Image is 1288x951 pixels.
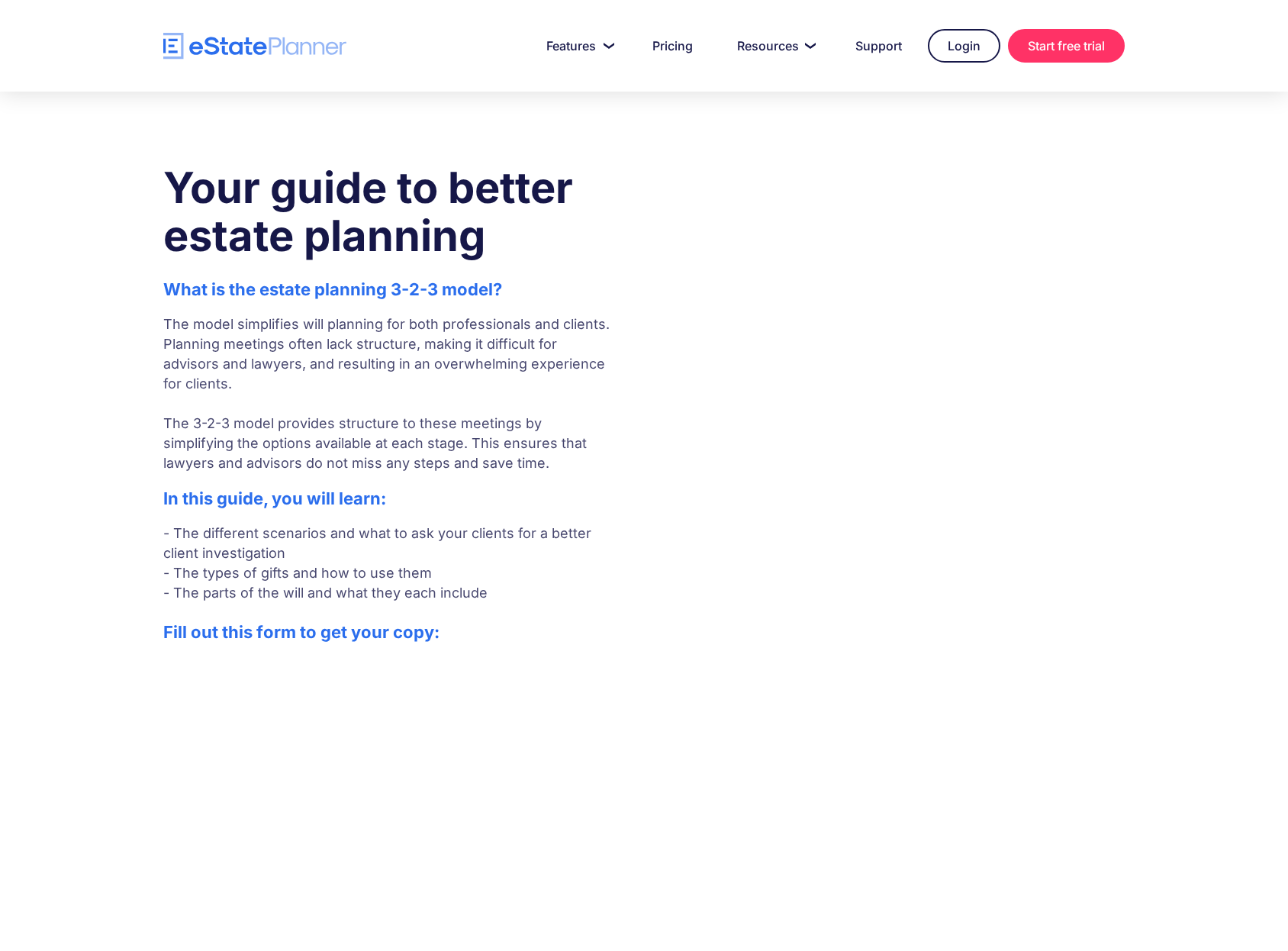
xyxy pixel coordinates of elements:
a: Pricing [634,31,711,61]
p: - The different scenarios and what to ask your clients for a better client investigation - The ty... [163,524,615,603]
strong: Your guide to better estate planning [163,162,573,262]
a: Features [528,31,626,61]
h2: What is the estate planning 3-2-3 model? [163,279,615,299]
a: Support [837,31,920,61]
a: Resources [719,31,829,61]
p: The model simplifies will planning for both professionals and clients. Planning meetings often la... [163,314,615,473]
h2: In this guide, you will learn: [163,488,615,508]
a: Login [928,29,1000,63]
h2: Fill out this form to get your copy: [163,622,615,642]
a: Start free trial [1008,29,1125,63]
